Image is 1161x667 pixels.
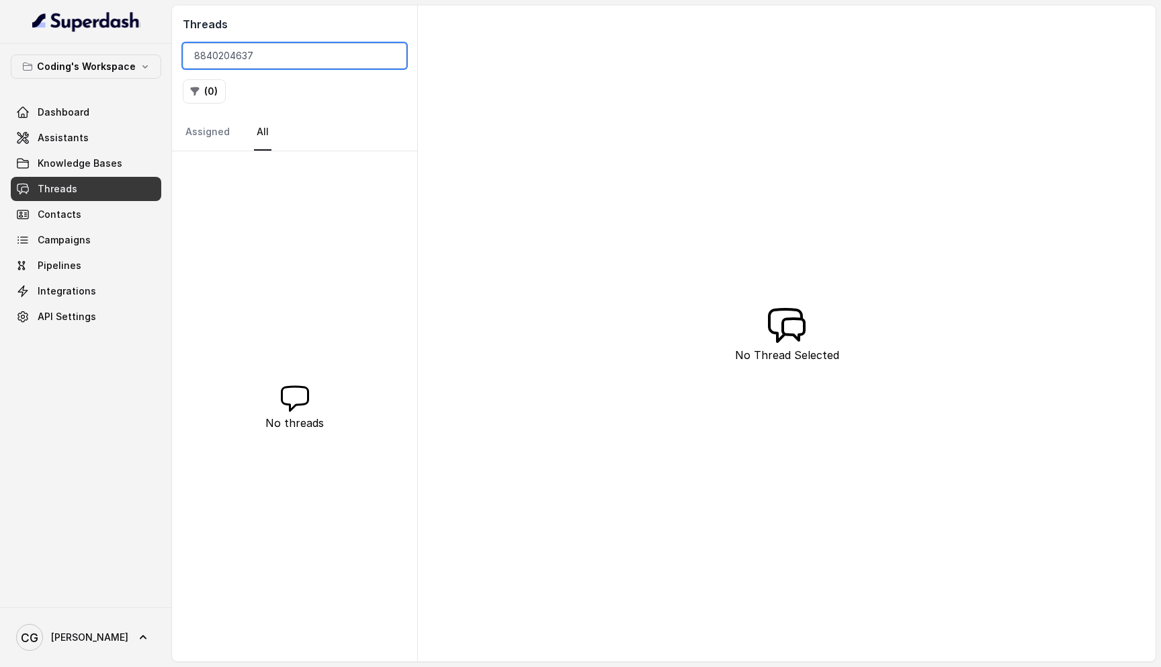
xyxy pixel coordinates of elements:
[11,228,161,252] a: Campaigns
[38,233,91,247] span: Campaigns
[21,631,38,645] text: CG
[11,202,161,227] a: Contacts
[735,347,839,363] p: No Thread Selected
[254,114,271,151] a: All
[183,43,406,69] input: Search by Call ID or Phone Number
[11,54,161,79] button: Coding's Workspace
[38,131,89,145] span: Assistants
[183,79,226,104] button: (0)
[38,106,89,119] span: Dashboard
[11,253,161,278] a: Pipelines
[11,126,161,150] a: Assistants
[183,16,406,32] h2: Threads
[38,310,96,323] span: API Settings
[265,415,324,431] p: No threads
[183,114,406,151] nav: Tabs
[11,619,161,656] a: [PERSON_NAME]
[183,114,232,151] a: Assigned
[32,11,140,32] img: light.svg
[51,631,128,644] span: [PERSON_NAME]
[38,259,81,272] span: Pipelines
[38,284,96,298] span: Integrations
[37,58,136,75] p: Coding's Workspace
[38,157,122,170] span: Knowledge Bases
[11,177,161,201] a: Threads
[11,100,161,124] a: Dashboard
[11,279,161,303] a: Integrations
[11,305,161,329] a: API Settings
[38,208,81,221] span: Contacts
[38,182,77,196] span: Threads
[11,151,161,175] a: Knowledge Bases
